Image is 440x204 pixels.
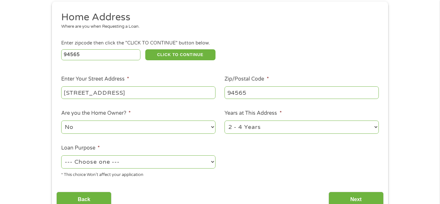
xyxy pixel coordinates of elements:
[225,110,282,117] label: Years at This Address
[225,76,269,83] label: Zip/Postal Code
[61,76,129,83] label: Enter Your Street Address
[61,24,374,30] div: Where are you when Requesting a Loan.
[61,110,131,117] label: Are you the Home Owner?
[61,86,215,99] input: 1 Main Street
[61,11,374,24] h2: Home Address
[61,49,141,60] input: Enter Zipcode (e.g 01510)
[61,40,379,47] div: Enter zipcode then click the "CLICK TO CONTINUE" button below.
[145,49,215,60] button: CLICK TO CONTINUE
[61,170,215,178] div: * This choice Won’t affect your application
[61,145,100,151] label: Loan Purpose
